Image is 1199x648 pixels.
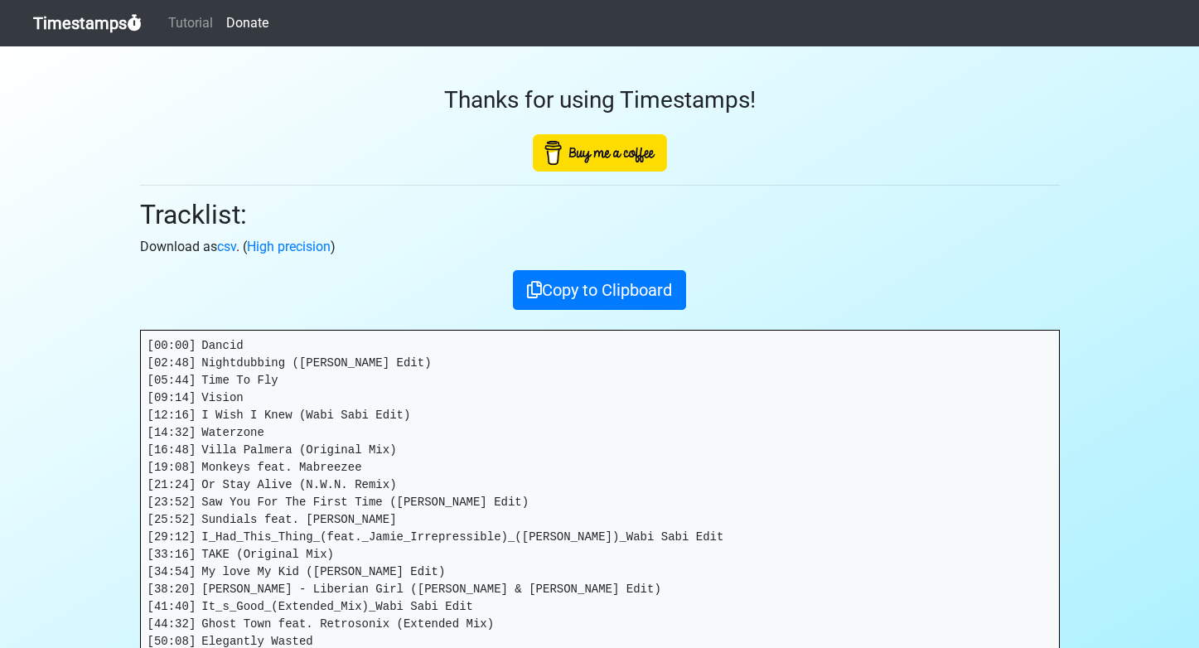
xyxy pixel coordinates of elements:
p: Download as . ( ) [140,237,1060,257]
a: Donate [220,7,275,40]
button: Copy to Clipboard [513,270,686,310]
a: csv [217,239,236,254]
h2: Tracklist: [140,199,1060,230]
img: Buy Me A Coffee [533,134,667,172]
h3: Thanks for using Timestamps! [140,86,1060,114]
a: Timestamps [33,7,142,40]
a: High precision [247,239,331,254]
a: Tutorial [162,7,220,40]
